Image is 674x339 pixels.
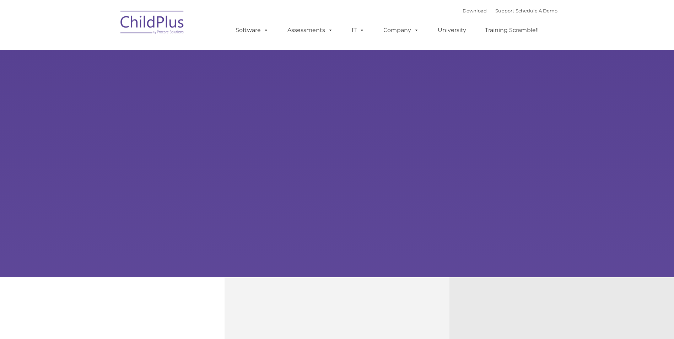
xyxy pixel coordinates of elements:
font: | [463,8,557,14]
a: Download [463,8,487,14]
a: Training Scramble!! [478,23,546,37]
a: Assessments [280,23,340,37]
img: ChildPlus by Procare Solutions [117,6,188,41]
a: University [431,23,473,37]
a: Support [495,8,514,14]
a: Schedule A Demo [516,8,557,14]
a: Software [228,23,276,37]
a: IT [345,23,372,37]
a: Company [376,23,426,37]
